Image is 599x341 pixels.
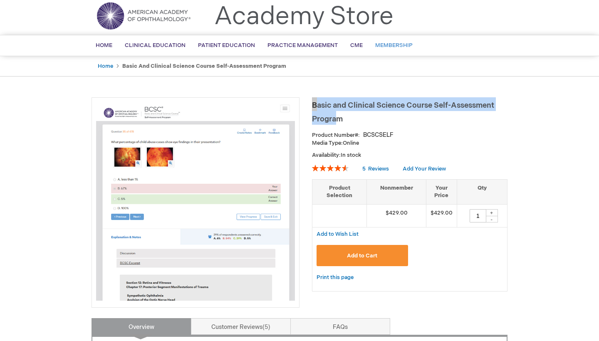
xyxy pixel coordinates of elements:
strong: Basic and Clinical Science Course Self-Assessment Program [122,63,286,69]
span: 5 [262,324,270,331]
strong: Media Type: [312,140,343,146]
th: Product Selection [312,179,367,204]
span: Membership [375,42,413,49]
span: CME [350,42,363,49]
p: Availability: [312,151,507,159]
th: Your Price [426,179,457,204]
a: Overview [92,318,191,335]
th: Qty [457,179,507,204]
button: Add to Cart [317,245,408,266]
span: Add to Cart [347,252,377,259]
div: - [485,216,498,222]
td: $429.00 [426,204,457,227]
td: $429.00 [367,204,426,227]
a: Home [98,63,113,69]
span: In stock [341,152,361,158]
div: 92% [312,165,349,171]
span: Patient Education [198,42,255,49]
div: + [485,209,498,216]
a: Academy Store [214,2,394,32]
a: Print this page [317,272,354,283]
th: Nonmember [367,179,426,204]
div: BCSCSELF [363,131,394,139]
span: Home [96,42,112,49]
span: Reviews [368,166,389,172]
a: FAQs [290,318,390,335]
span: Clinical Education [125,42,186,49]
input: Qty [470,209,486,222]
p: Online [312,139,507,147]
span: 5 [362,166,366,172]
strong: Product Number [312,132,360,138]
a: Add to Wish List [317,230,359,237]
span: Practice Management [267,42,338,49]
a: 5 Reviews [362,166,390,172]
a: Add Your Review [403,166,446,172]
span: Basic and Clinical Science Course Self-Assessment Program [312,101,494,124]
img: Basic and Clinical Science Course Self-Assessment Program [96,102,295,301]
a: Customer Reviews5 [191,318,291,335]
